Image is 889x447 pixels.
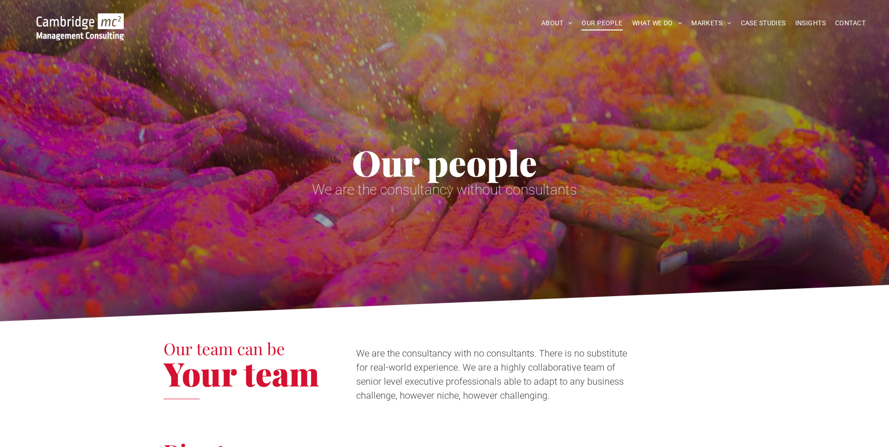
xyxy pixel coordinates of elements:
span: Our people [352,139,537,186]
a: OUR PEOPLE [577,16,627,30]
a: WHAT WE DO [628,16,687,30]
a: Your Business Transformed | Cambridge Management Consulting [37,15,124,24]
a: CONTACT [830,16,870,30]
span: We are the consultancy without consultants [312,181,577,198]
img: Go to Homepage [37,13,124,40]
span: Your team [164,351,319,395]
a: CASE STUDIES [736,16,791,30]
a: ABOUT [537,16,577,30]
span: We are the consultancy with no consultants. There is no substitute for real-world experience. We ... [356,348,627,401]
a: MARKETS [687,16,736,30]
a: INSIGHTS [791,16,830,30]
span: Our team can be [164,337,285,359]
